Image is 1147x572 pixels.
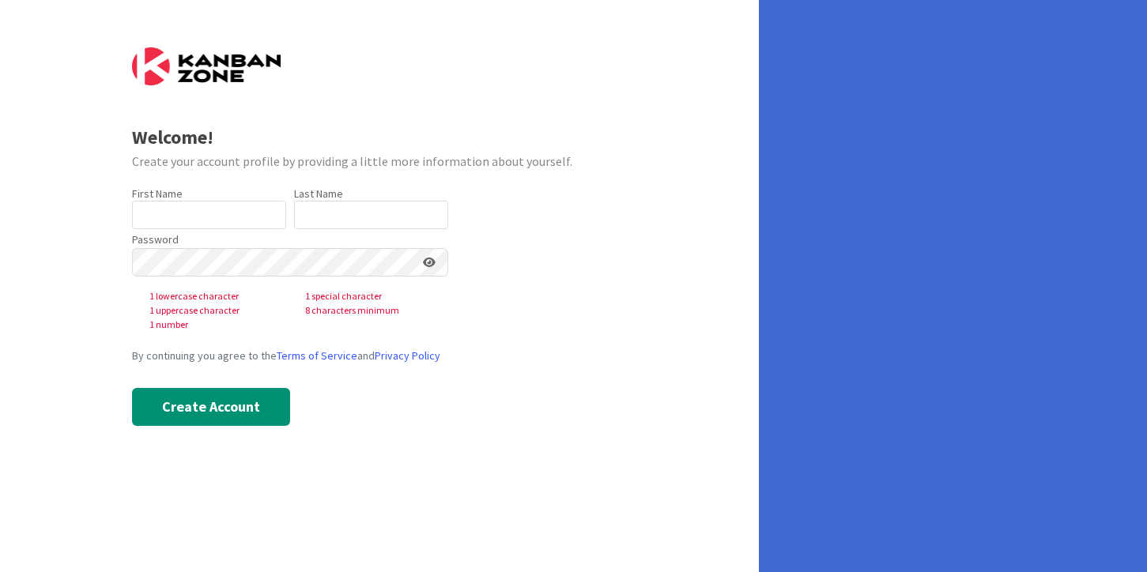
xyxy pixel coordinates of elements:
[294,186,343,201] label: Last Name
[132,388,290,426] button: Create Account
[132,123,628,152] div: Welcome!
[137,303,292,318] span: 1 uppercase character
[132,186,183,201] label: First Name
[132,231,179,248] label: Password
[277,348,357,363] a: Terms of Service
[375,348,440,363] a: Privacy Policy
[132,348,628,364] div: By continuing you agree to the and
[137,318,292,332] span: 1 number
[292,289,448,303] span: 1 special character
[292,303,448,318] span: 8 characters minimum
[132,47,281,85] img: Kanban Zone
[137,289,292,303] span: 1 lowercase character
[132,152,628,171] div: Create your account profile by providing a little more information about yourself.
